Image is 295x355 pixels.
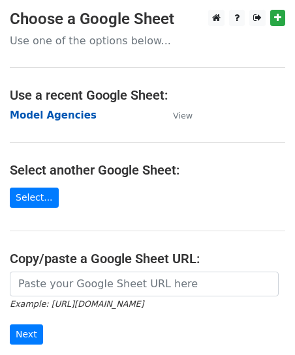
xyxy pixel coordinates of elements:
h4: Use a recent Google Sheet: [10,87,285,103]
p: Use one of the options below... [10,34,285,48]
iframe: Chat Widget [230,292,295,355]
a: View [160,109,193,121]
small: Example: [URL][DOMAIN_NAME] [10,299,144,309]
a: Model Agencies [10,109,97,121]
div: Виджет чата [230,292,295,355]
h4: Select another Google Sheet: [10,162,285,178]
h4: Copy/paste a Google Sheet URL: [10,251,285,266]
h3: Choose a Google Sheet [10,10,285,29]
a: Select... [10,188,59,208]
input: Next [10,324,43,345]
input: Paste your Google Sheet URL here [10,272,279,296]
small: View [173,111,193,121]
